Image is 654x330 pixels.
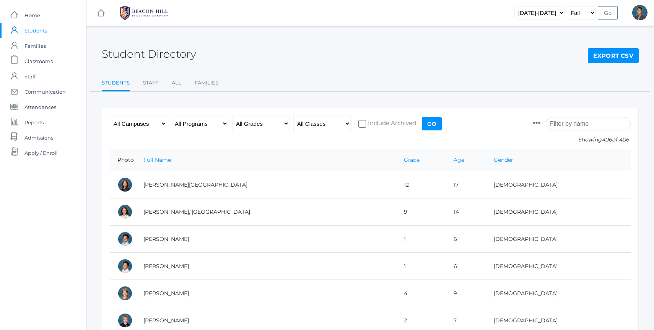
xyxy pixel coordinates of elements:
input: Go [422,117,442,130]
span: Staff [24,69,36,84]
span: Include Archived [366,119,416,128]
td: [DEMOGRAPHIC_DATA] [486,226,631,253]
a: Families [195,75,218,91]
div: Grayson Abrea [117,258,133,274]
td: 1 [396,253,446,280]
div: Phoenix Abdulla [117,204,133,219]
td: [DEMOGRAPHIC_DATA] [486,198,631,226]
span: Students [24,23,47,38]
p: Showing of 406 [533,136,631,144]
td: [DEMOGRAPHIC_DATA] [486,253,631,280]
td: [PERSON_NAME], [GEOGRAPHIC_DATA] [136,198,396,226]
a: Age [454,156,464,163]
th: Photo [110,149,136,171]
span: Admissions [24,130,53,145]
img: 1_BHCALogos-05.png [115,3,172,23]
a: All [172,75,181,91]
a: Grade [404,156,420,163]
td: 9 [446,280,486,307]
td: [DEMOGRAPHIC_DATA] [486,280,631,307]
span: 406 [602,136,612,143]
h2: Student Directory [102,48,196,60]
td: 12 [396,171,446,198]
span: Home [24,8,40,23]
td: [DEMOGRAPHIC_DATA] [486,171,631,198]
td: [PERSON_NAME] [136,226,396,253]
span: Families [24,38,46,54]
span: Communication [24,84,66,99]
div: Lucas Vieira [632,5,647,20]
span: Reports [24,115,44,130]
div: Charlotte Abdulla [117,177,133,192]
input: Filter by name [546,117,631,130]
a: Students [102,75,130,92]
div: Jack Adams [117,313,133,328]
td: 6 [446,253,486,280]
span: Apply / Enroll [24,145,58,161]
a: Gender [494,156,513,163]
td: 17 [446,171,486,198]
input: Go [598,6,618,20]
div: Amelia Adams [117,286,133,301]
td: [PERSON_NAME] [136,253,396,280]
a: Export CSV [588,48,639,63]
td: 14 [446,198,486,226]
td: 6 [446,226,486,253]
a: Staff [143,75,158,91]
span: Classrooms [24,54,53,69]
a: Full Name [143,156,171,163]
td: 1 [396,226,446,253]
td: 9 [396,198,446,226]
div: Dominic Abrea [117,231,133,247]
td: [PERSON_NAME] [136,280,396,307]
span: Attendances [24,99,56,115]
input: Include Archived [358,120,366,128]
td: 4 [396,280,446,307]
td: [PERSON_NAME][GEOGRAPHIC_DATA] [136,171,396,198]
